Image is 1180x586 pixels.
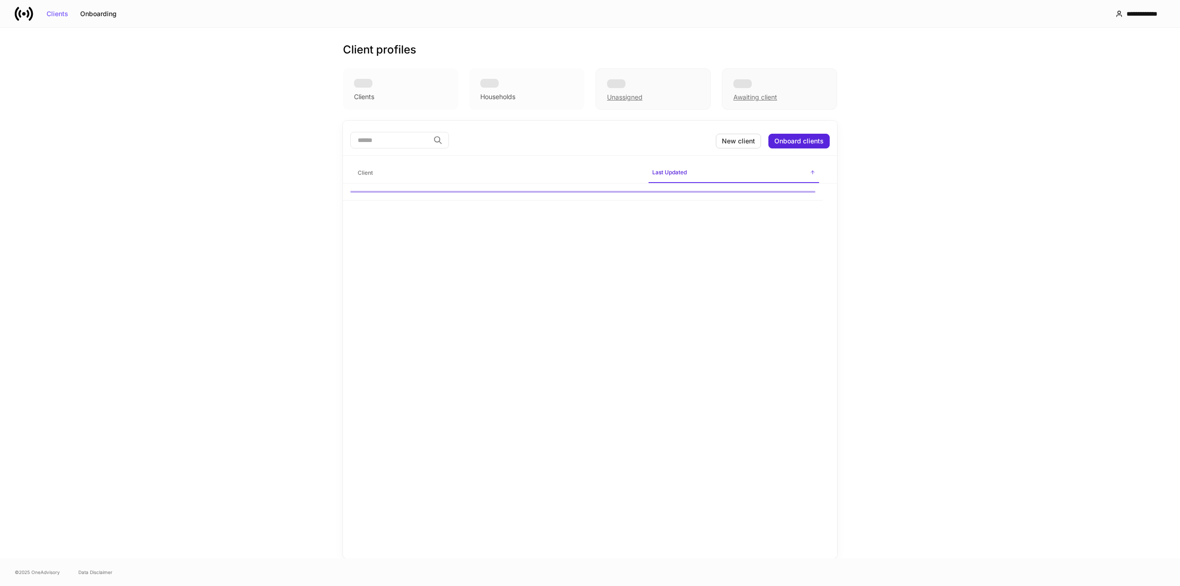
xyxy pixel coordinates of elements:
[722,68,837,110] div: Awaiting client
[41,6,74,21] button: Clients
[47,11,68,17] div: Clients
[716,134,761,148] button: New client
[354,92,374,101] div: Clients
[774,138,824,144] div: Onboard clients
[343,42,416,57] h3: Client profiles
[649,163,819,183] span: Last Updated
[596,68,711,110] div: Unassigned
[78,568,112,576] a: Data Disclaimer
[480,92,515,101] div: Households
[722,138,755,144] div: New client
[80,11,117,17] div: Onboarding
[652,168,687,177] h6: Last Updated
[768,134,830,148] button: Onboard clients
[354,164,641,183] span: Client
[74,6,123,21] button: Onboarding
[358,168,373,177] h6: Client
[607,93,643,102] div: Unassigned
[15,568,60,576] span: © 2025 OneAdvisory
[733,93,777,102] div: Awaiting client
